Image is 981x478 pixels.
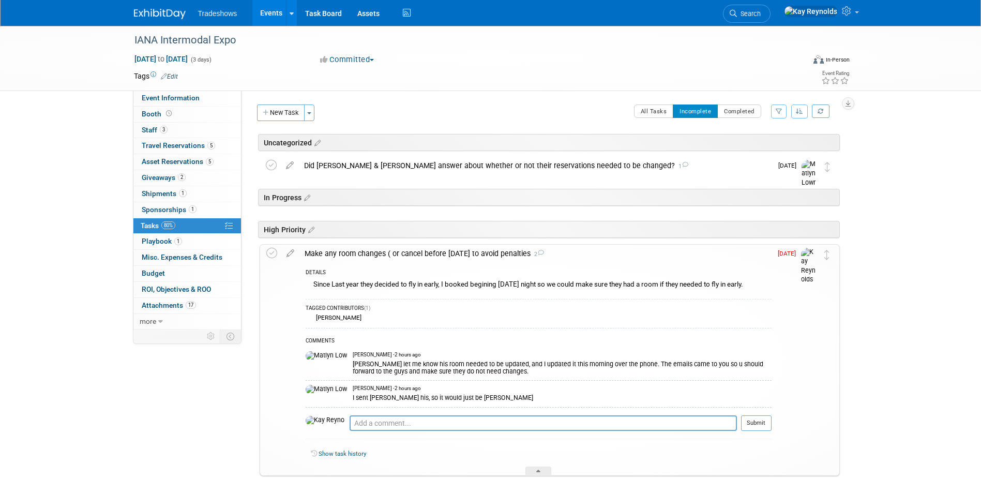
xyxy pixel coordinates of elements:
[140,317,156,325] span: more
[778,162,802,169] span: [DATE]
[133,218,241,234] a: Tasks80%
[178,173,186,181] span: 2
[353,351,421,358] span: [PERSON_NAME] - 2 hours ago
[134,9,186,19] img: ExhibitDay
[142,141,215,150] span: Travel Reservations
[531,251,544,258] span: 2
[198,9,237,18] span: Tradeshows
[142,205,197,214] span: Sponsorships
[142,237,182,245] span: Playbook
[142,285,211,293] span: ROI, Objectives & ROO
[306,278,772,294] div: Since Last year they decided to fly in early, I booked begining [DATE] night so we could make sur...
[353,385,421,392] span: [PERSON_NAME] - 2 hours ago
[281,249,299,258] a: edit
[299,157,772,174] div: Did [PERSON_NAME] & [PERSON_NAME] answer about whether or not their reservations needed to be cha...
[206,158,214,166] span: 5
[306,336,772,347] div: COMMENTS
[142,110,174,118] span: Booth
[821,71,849,76] div: Event Rating
[142,94,200,102] span: Event Information
[142,269,165,277] span: Budget
[161,221,175,229] span: 80%
[133,186,241,202] a: Shipments1
[174,237,182,245] span: 1
[133,138,241,154] a: Travel Reservations5
[364,305,370,311] span: (1)
[133,250,241,265] a: Misc. Expenses & Credits
[306,416,344,425] img: Kay Reynolds
[190,56,212,63] span: (3 days)
[220,330,241,343] td: Toggle Event Tabs
[316,54,378,65] button: Committed
[319,450,366,457] a: Show task history
[207,142,215,150] span: 5
[133,234,241,249] a: Playbook1
[133,298,241,313] a: Attachments17
[142,173,186,182] span: Giveaways
[802,160,817,197] img: Matlyn Lowrey
[161,73,178,80] a: Edit
[306,305,772,313] div: TAGGED CONTRIBUTORS
[258,134,840,151] div: Uncategorized
[179,189,187,197] span: 1
[299,245,772,262] div: Make any room changes ( or cancel before [DATE] to avoid penalties
[825,162,830,172] i: Move task
[133,91,241,106] a: Event Information
[312,137,321,147] a: Edit sections
[301,192,310,202] a: Edit sections
[156,55,166,63] span: to
[313,314,361,321] div: [PERSON_NAME]
[353,392,772,402] div: I sent [PERSON_NAME] his, so it would just be [PERSON_NAME]
[744,54,850,69] div: Event Format
[824,250,829,260] i: Move task
[189,205,197,213] span: 1
[353,358,772,375] div: [PERSON_NAME] let me know his room needed to be updated, and I updated it this morning over the p...
[675,163,688,170] span: 1
[634,104,674,118] button: All Tasks
[306,351,348,361] img: Matlyn Lowrey
[142,301,196,309] span: Attachments
[133,154,241,170] a: Asset Reservations5
[133,170,241,186] a: Giveaways2
[812,104,829,118] a: Refresh
[723,5,771,23] a: Search
[741,415,772,431] button: Submit
[202,330,220,343] td: Personalize Event Tab Strip
[258,221,840,238] div: High Priority
[133,123,241,138] a: Staff3
[784,6,838,17] img: Kay Reynolds
[737,10,761,18] span: Search
[281,161,299,170] a: edit
[134,54,188,64] span: [DATE] [DATE]
[133,107,241,122] a: Booth
[133,266,241,281] a: Budget
[673,104,718,118] button: Incomplete
[717,104,761,118] button: Completed
[306,224,314,234] a: Edit sections
[778,250,801,257] span: [DATE]
[134,71,178,81] td: Tags
[813,55,824,64] img: Format-Inperson.png
[133,282,241,297] a: ROI, Objectives & ROO
[825,56,850,64] div: In-Person
[131,31,789,50] div: IANA Intermodal Expo
[133,314,241,330] a: more
[258,189,840,206] div: In Progress
[186,301,196,309] span: 17
[142,126,168,134] span: Staff
[141,221,175,230] span: Tasks
[164,110,174,117] span: Booth not reserved yet
[306,269,772,278] div: DETAILS
[133,202,241,218] a: Sponsorships1
[142,157,214,166] span: Asset Reservations
[257,104,305,121] button: New Task
[142,253,222,261] span: Misc. Expenses & Credits
[801,248,817,285] img: Kay Reynolds
[160,126,168,133] span: 3
[306,385,348,394] img: Matlyn Lowrey
[142,189,187,198] span: Shipments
